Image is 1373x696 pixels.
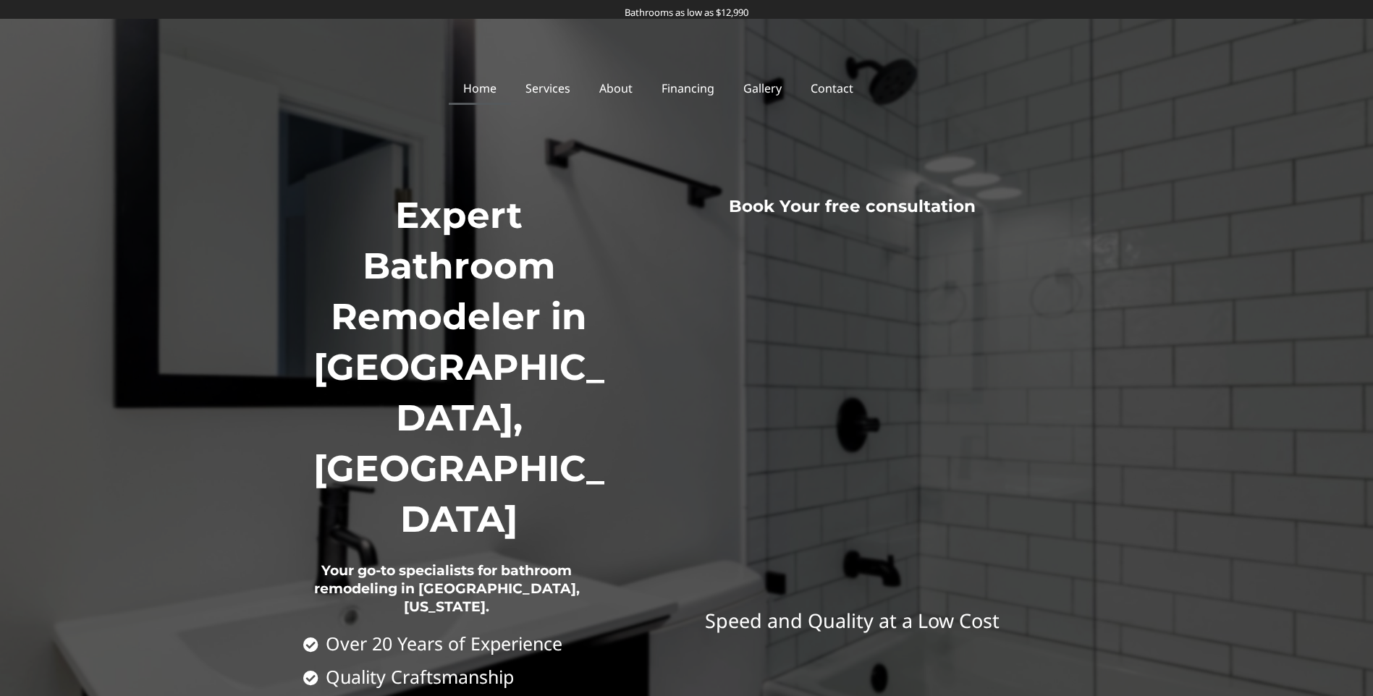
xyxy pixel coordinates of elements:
a: Home [449,72,511,105]
span: Over 20 Years of Experience [322,634,562,653]
span: Speed and Quality at a Low Cost [705,607,1000,634]
iframe: Website Form [614,203,1090,696]
h2: Your go-to specialists for bathroom remodeling in [GEOGRAPHIC_DATA], [US_STATE]. [303,545,591,635]
a: Contact [796,72,868,105]
a: Services [511,72,585,105]
h3: Book Your free consultation [634,196,1070,218]
h1: Expert Bathroom Remodeler in [GEOGRAPHIC_DATA], [GEOGRAPHIC_DATA] [303,190,616,545]
span: Quality Craftsmanship [322,667,514,687]
a: Gallery [729,72,796,105]
a: About [585,72,647,105]
a: Financing [647,72,729,105]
